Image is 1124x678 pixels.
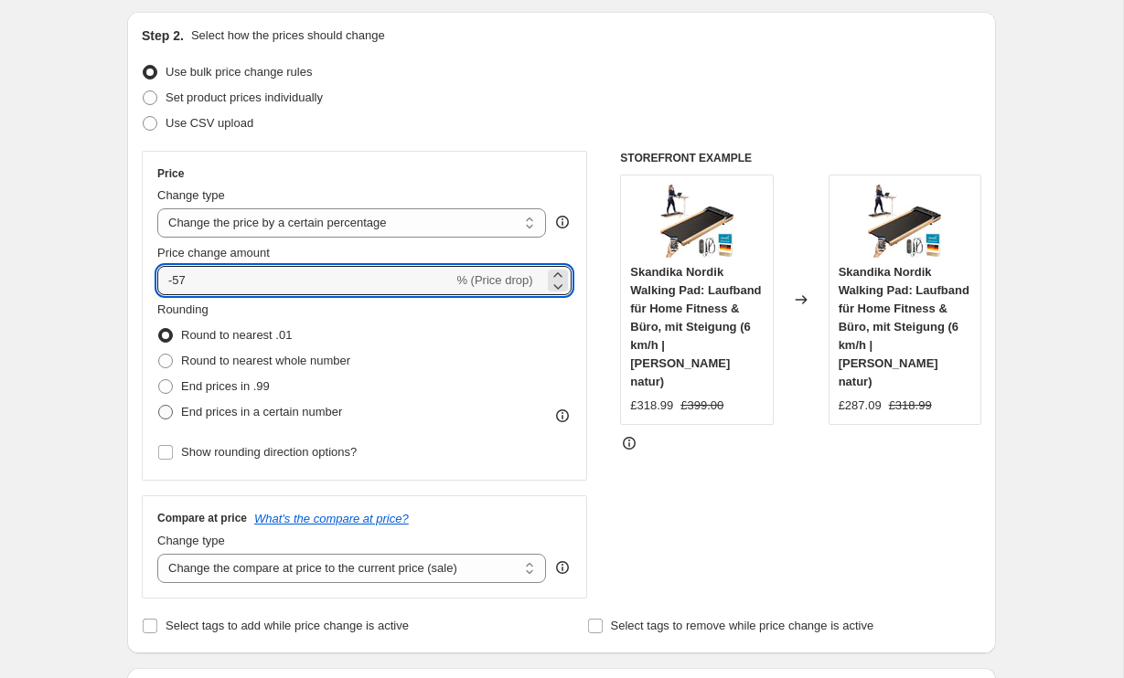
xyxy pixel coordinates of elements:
[166,90,323,104] span: Set product prices individually
[157,246,270,260] span: Price change amount
[157,266,453,295] input: -15
[660,185,733,258] img: 71EaApvmzxL._AC_SL1500_80x.jpg
[553,213,572,231] div: help
[166,116,253,130] span: Use CSV upload
[611,619,874,632] span: Select tags to remove while price change is active
[456,273,532,287] span: % (Price drop)
[181,328,292,342] span: Round to nearest .01
[157,302,209,316] span: Rounding
[191,26,385,45] p: Select how the prices should change
[620,151,981,165] h6: STOREFRONT EXAMPLE
[630,397,673,415] div: £318.99
[181,354,350,367] span: Round to nearest whole number
[868,185,941,258] img: 71EaApvmzxL._AC_SL1500_80x.jpg
[166,619,409,632] span: Select tags to add while price change is active
[166,65,312,79] span: Use bulk price change rules
[181,379,270,393] span: End prices in .99
[157,188,225,202] span: Change type
[889,397,932,415] strike: £318.99
[181,405,342,418] span: End prices in a certain number
[157,511,247,525] h3: Compare at price
[142,26,184,45] h2: Step 2.
[157,166,184,181] h3: Price
[680,397,723,415] strike: £399.00
[839,397,882,415] div: £287.09
[839,265,969,388] span: Skandika Nordik Walking Pad: Laufband für Home Fitness & Büro, mit Steigung (6 km/h | [PERSON_NAM...
[553,558,572,577] div: help
[181,445,357,459] span: Show rounding direction options?
[157,534,225,547] span: Change type
[630,265,761,388] span: Skandika Nordik Walking Pad: Laufband für Home Fitness & Büro, mit Steigung (6 km/h | [PERSON_NAM...
[254,512,409,525] button: What's the compare at price?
